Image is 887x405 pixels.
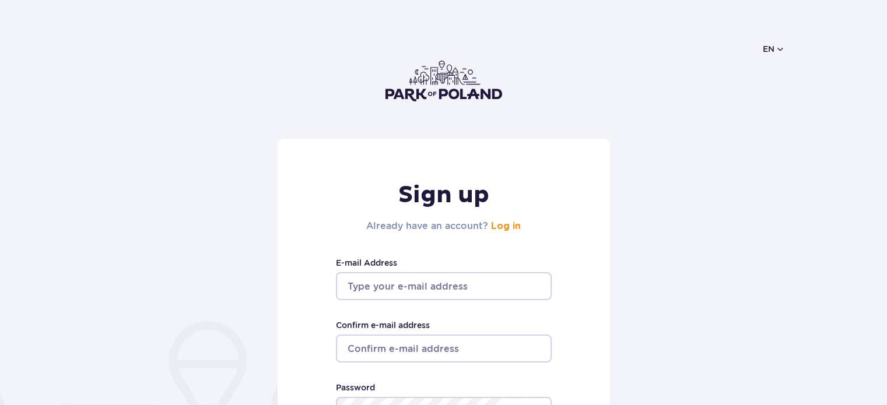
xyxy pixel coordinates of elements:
input: Confirm e-mail address [336,334,552,362]
label: E-mail Address [336,256,552,269]
button: en [763,43,785,55]
h1: Sign up [366,181,521,210]
input: Type your e-mail address [336,272,552,300]
img: Park of Poland logo [385,61,502,101]
a: Log in [491,221,521,231]
h2: Already have an account? [366,219,521,233]
label: Confirm e-mail address [336,319,552,332]
label: Password [336,381,375,394]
